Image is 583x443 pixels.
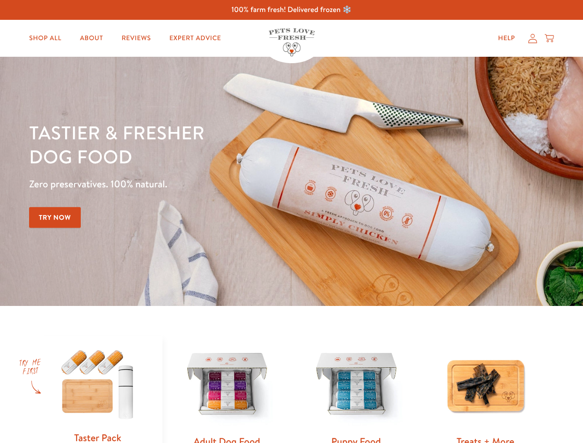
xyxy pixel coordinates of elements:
img: Pets Love Fresh [269,28,315,56]
a: Reviews [114,29,158,48]
a: Expert Advice [162,29,228,48]
p: Zero preservatives. 100% natural. [29,176,379,192]
a: About [72,29,110,48]
a: Help [491,29,523,48]
a: Try Now [29,207,81,228]
h1: Tastier & fresher dog food [29,120,379,168]
a: Shop All [22,29,69,48]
